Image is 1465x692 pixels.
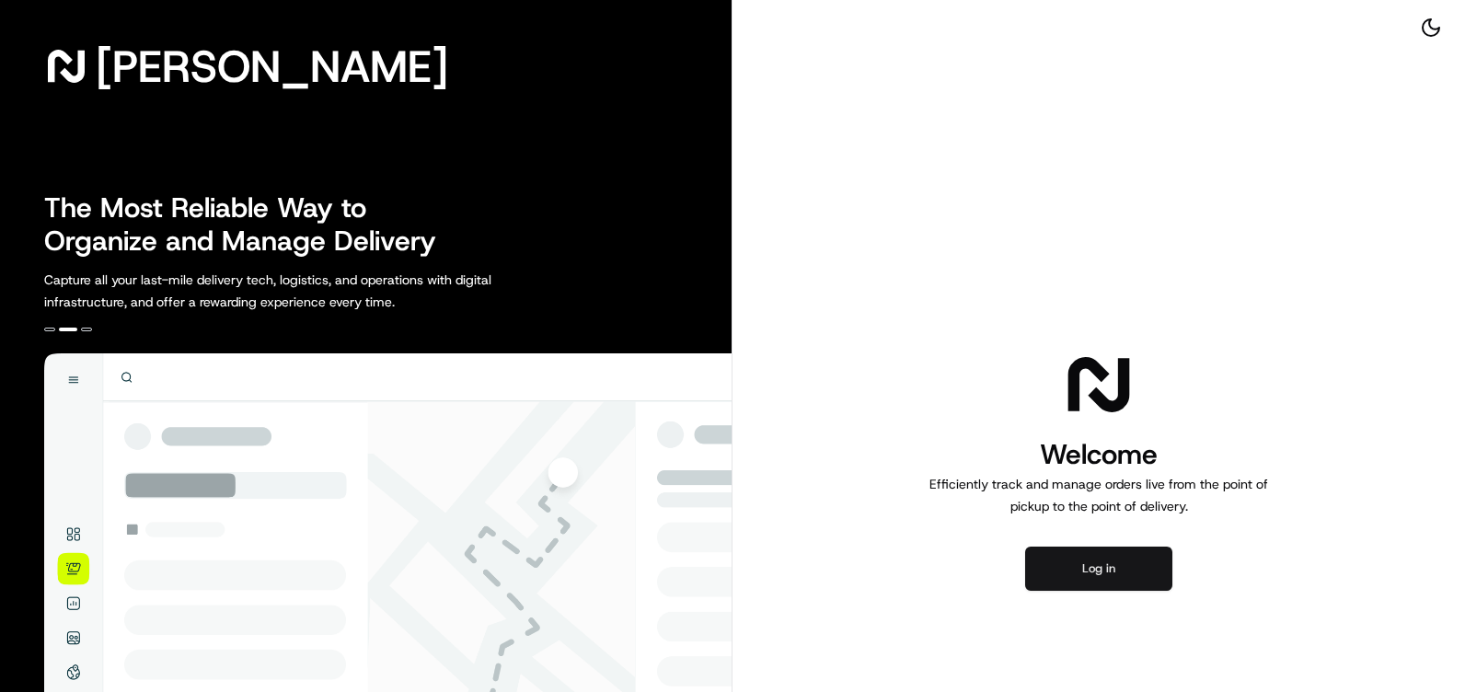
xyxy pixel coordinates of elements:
[1025,547,1172,591] button: Log in
[96,48,448,85] span: [PERSON_NAME]
[922,436,1275,473] h1: Welcome
[44,269,574,313] p: Capture all your last-mile delivery tech, logistics, and operations with digital infrastructure, ...
[922,473,1275,517] p: Efficiently track and manage orders live from the point of pickup to the point of delivery.
[44,191,456,258] h2: The Most Reliable Way to Organize and Manage Delivery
